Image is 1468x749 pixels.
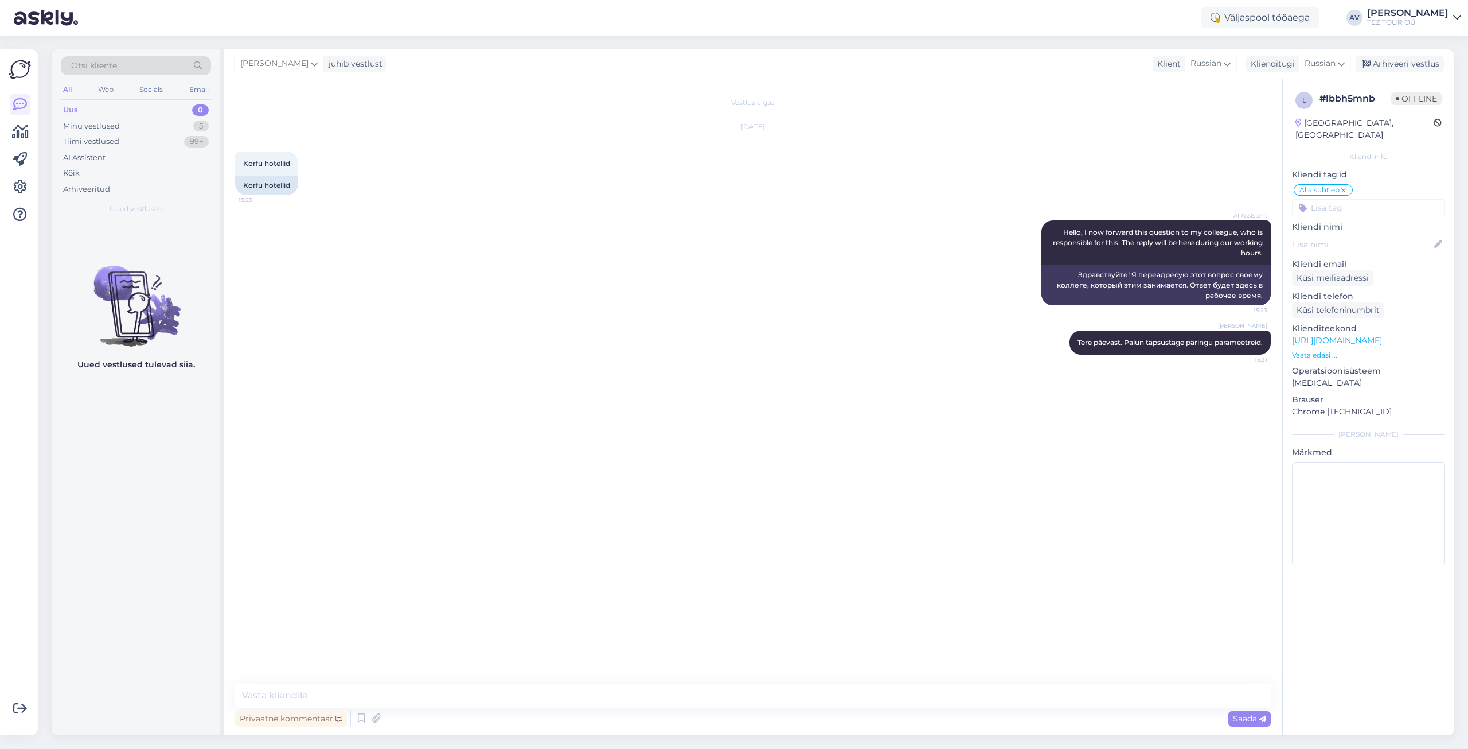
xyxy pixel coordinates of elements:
[52,245,220,348] img: No chats
[1292,406,1445,418] p: Chrome [TECHNICAL_ID]
[1367,9,1449,18] div: [PERSON_NAME]
[1201,7,1319,28] div: Väljaspool tööaega
[1292,335,1382,346] a: [URL][DOMAIN_NAME]
[184,136,209,148] div: 99+
[1299,187,1340,193] span: Alla suhtleb
[1077,338,1263,347] span: Tere päevast. Palun täpsustage päringu parameetreid.
[1224,306,1267,315] span: 15:23
[240,57,309,70] span: [PERSON_NAME]
[1356,56,1444,72] div: Arhiveeri vestlus
[192,104,209,116] div: 0
[96,82,116,97] div: Web
[1292,365,1445,377] p: Operatsioonisüsteem
[63,168,80,179] div: Kõik
[1391,92,1442,105] span: Offline
[1292,169,1445,181] p: Kliendi tag'id
[1346,10,1362,26] div: AV
[324,58,382,70] div: juhib vestlust
[1292,290,1445,302] p: Kliendi telefon
[1293,238,1432,251] input: Lisa nimi
[239,196,282,204] span: 15:23
[1292,429,1445,440] div: [PERSON_NAME]
[1292,302,1384,318] div: Küsi telefoninumbrit
[193,121,209,132] div: 5
[1041,265,1271,305] div: Здравствуйте! Я переадресую этот вопрос своему коллеге, который этим занимается. Ответ будет здес...
[243,159,290,168] span: Korfu hotellid
[1153,58,1181,70] div: Klient
[1292,447,1445,459] p: Märkmed
[1292,199,1445,216] input: Lisa tag
[187,82,211,97] div: Email
[1292,350,1445,360] p: Vaata edasi ...
[61,82,74,97] div: All
[1305,57,1336,70] span: Russian
[1292,152,1445,162] div: Kliendi info
[1233,713,1266,724] span: Saada
[1367,9,1461,27] a: [PERSON_NAME]TEZ TOUR OÜ
[1224,355,1267,364] span: 15:31
[235,176,298,195] div: Korfu hotellid
[1292,394,1445,406] p: Brauser
[1319,92,1391,106] div: # lbbh5mnb
[1292,221,1445,233] p: Kliendi nimi
[1190,57,1221,70] span: Russian
[1224,211,1267,220] span: AI Assistent
[1218,321,1267,330] span: [PERSON_NAME]
[1295,117,1434,141] div: [GEOGRAPHIC_DATA], [GEOGRAPHIC_DATA]
[1292,323,1445,335] p: Klienditeekond
[1246,58,1295,70] div: Klienditugi
[1292,270,1373,286] div: Küsi meiliaadressi
[137,82,165,97] div: Socials
[1292,377,1445,389] p: [MEDICAL_DATA]
[110,204,163,214] span: Uued vestlused
[235,711,347,727] div: Privaatne kommentaar
[63,184,110,195] div: Arhiveeritud
[63,136,119,148] div: Tiimi vestlused
[1302,96,1306,104] span: l
[1292,258,1445,270] p: Kliendi email
[63,121,120,132] div: Minu vestlused
[63,104,78,116] div: Uus
[235,98,1271,108] div: Vestlus algas
[235,122,1271,132] div: [DATE]
[9,59,31,80] img: Askly Logo
[77,359,195,371] p: Uued vestlused tulevad siia.
[1053,228,1264,257] span: Hello, I now forward this question to my colleague, who is responsible for this. The reply will b...
[1367,18,1449,27] div: TEZ TOUR OÜ
[71,60,117,72] span: Otsi kliente
[63,152,106,164] div: AI Assistent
